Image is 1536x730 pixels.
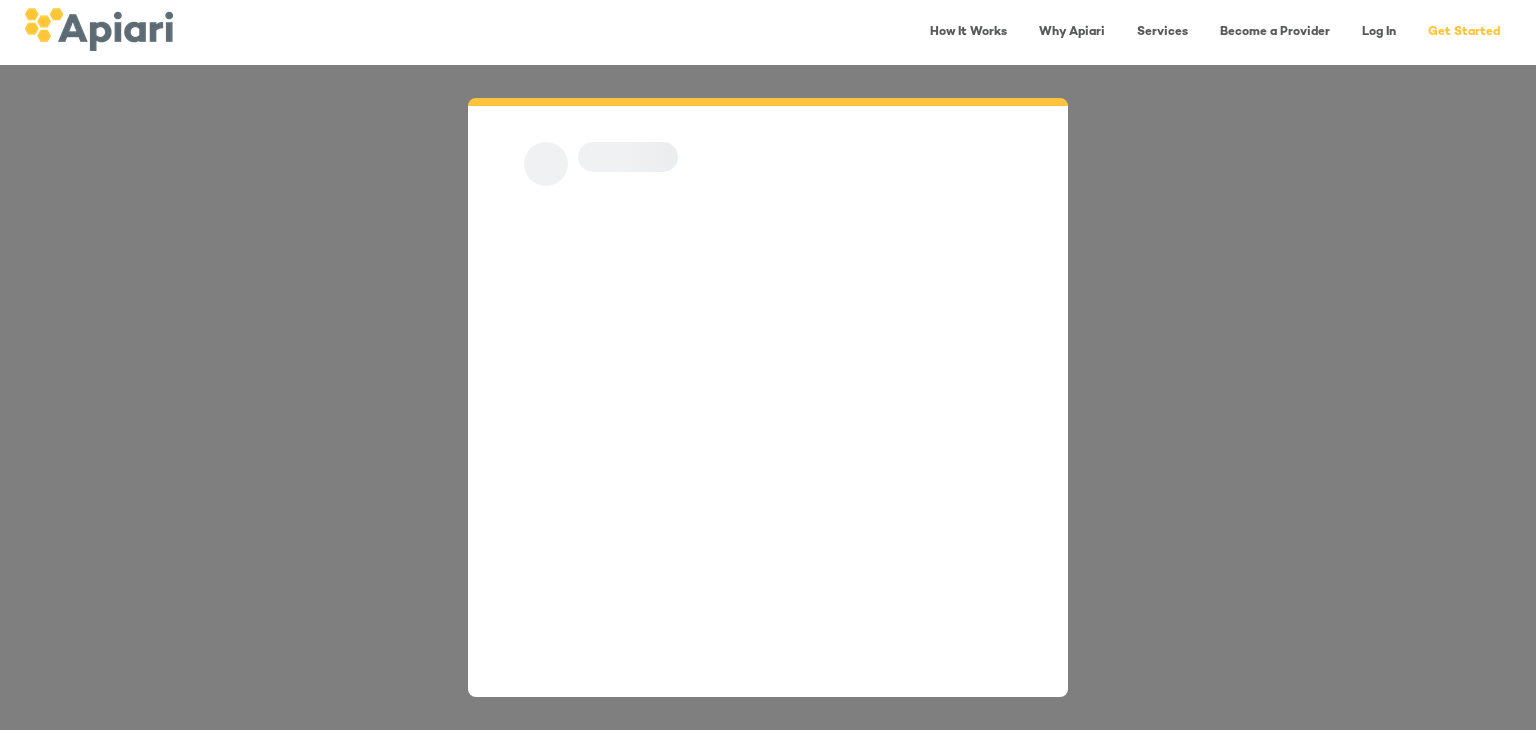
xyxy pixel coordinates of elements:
a: Services [1125,12,1200,53]
a: Log In [1350,12,1408,53]
img: logo [24,8,173,51]
a: How It Works [918,12,1019,53]
a: Why Apiari [1027,12,1117,53]
a: Become a Provider [1208,12,1342,53]
a: Get Started [1416,12,1512,53]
